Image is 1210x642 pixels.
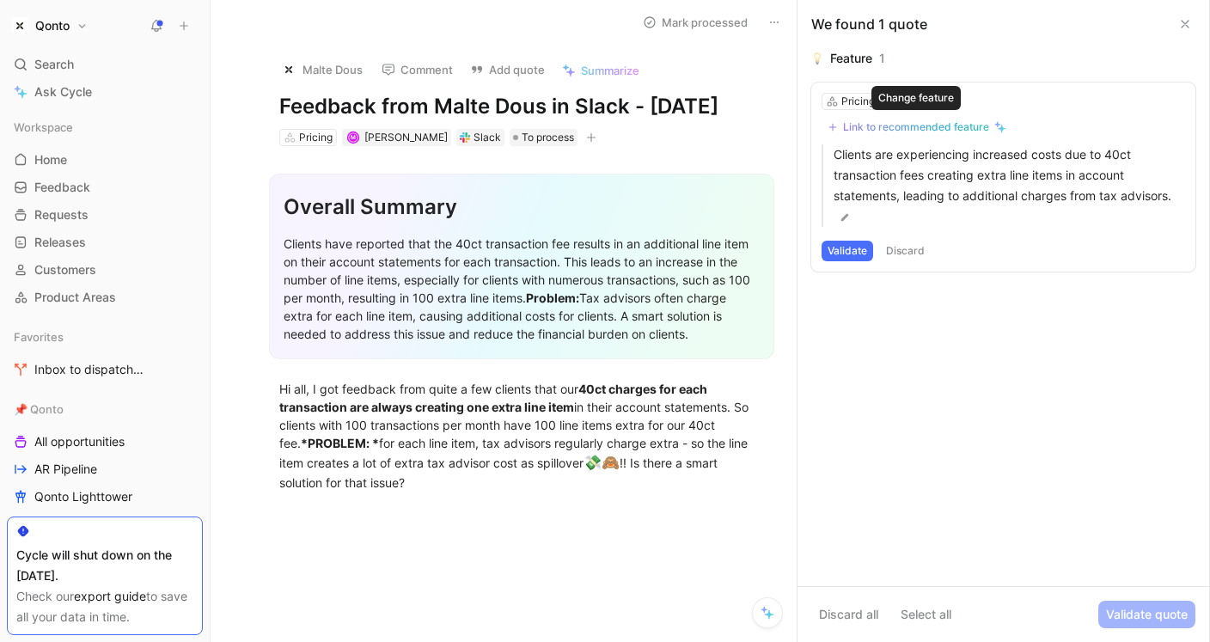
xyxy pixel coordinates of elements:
div: Clients have reported that the 40ct transaction fee results in an additional line item on their a... [284,235,760,343]
img: Qonto [11,17,28,34]
div: Overall Summary [284,192,760,223]
button: logoMalte Dous [272,57,370,83]
div: Favorites [7,324,203,350]
span: AR Pipeline [34,461,97,478]
a: Releases [7,229,203,255]
button: Link to recommended feature [822,117,1012,138]
button: Add quote [462,58,553,82]
strong: Problem: [526,290,579,305]
span: Releases [34,234,86,251]
div: 1 [879,48,885,69]
div: To process [510,129,577,146]
div: Cycle will shut down on the [DATE]. [16,545,193,586]
h1: Feedback from Malte Dous in Slack - [DATE] [279,93,764,120]
div: M [348,132,357,142]
span: [PERSON_NAME] [364,131,448,144]
div: Pricing [299,129,333,146]
span: 🙈 [602,454,620,471]
a: Customers [7,257,203,283]
div: Feature [830,48,872,69]
span: To process [522,129,574,146]
div: Hi all, I got feedback from quite a few clients that our in their account statements. So clients ... [279,380,764,492]
div: Slack [474,129,501,146]
span: Home [34,151,67,168]
img: pen.svg [839,211,851,223]
span: All opportunities [34,433,125,450]
span: Qonto Lighttower [34,488,132,505]
a: Requests [7,202,203,228]
a: Feedback [7,174,203,200]
span: 💸 [584,454,602,471]
a: Home [7,147,203,173]
button: Summarize [554,58,647,83]
button: QontoQonto [7,14,92,38]
span: Product Areas [34,289,116,306]
div: Search [7,52,203,77]
a: AR Pipeline [7,456,203,482]
div: 📌 QontoAll opportunitiesAR PipelineQonto Lighttowerai generated requests [7,396,203,537]
span: Ask Cycle [34,82,92,102]
strong: *PROBLEM: * [301,436,379,450]
span: Workspace [14,119,73,136]
span: Inbox to dispatch [34,361,163,379]
button: Validate quote [1098,601,1195,628]
span: Customers [34,261,96,278]
a: Inbox to dispatch🛠️ Tools [7,357,203,382]
div: Workspace [7,114,203,140]
span: Feedback [34,179,90,196]
img: logo [280,61,297,78]
img: 💡 [811,52,823,64]
strong: 40ct charges for each transaction are always creating one extra line item [279,382,710,414]
button: Comment [374,58,461,82]
button: Discard all [811,601,886,628]
span: Summarize [581,63,639,78]
a: ai generated requests [7,511,203,537]
div: 📌 Qonto [7,396,203,422]
span: Search [34,54,74,75]
a: Qonto Lighttower [7,484,203,510]
span: 📌 Qonto [14,400,64,418]
h1: Qonto [35,18,70,34]
div: Check our to save all your data in time. [16,586,193,627]
div: We found 1 quote [811,14,927,34]
a: Ask Cycle [7,79,203,105]
span: Requests [34,206,89,223]
a: Product Areas [7,284,203,310]
div: Link to recommended feature [843,120,989,134]
button: Validate [822,241,873,261]
div: Pricing [841,93,875,110]
a: All opportunities [7,429,203,455]
button: Select all [893,601,959,628]
button: Discard [880,241,931,261]
p: Clients are experiencing increased costs due to 40ct transaction fees creating extra line items i... [834,144,1185,227]
span: 🛠️ Tools [140,364,181,376]
button: Mark processed [635,10,755,34]
a: export guide [74,589,146,603]
span: Favorites [14,328,64,345]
